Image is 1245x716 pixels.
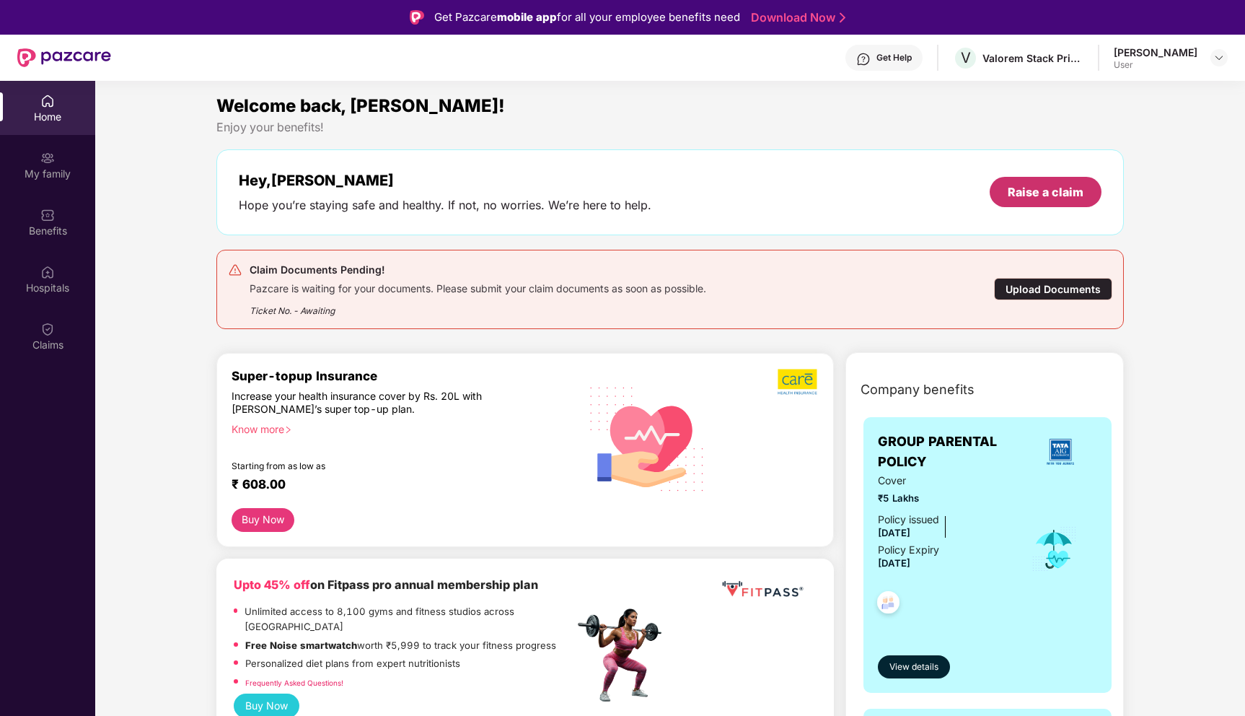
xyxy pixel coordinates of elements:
b: on Fitpass pro annual membership plan [234,577,538,592]
div: Enjoy your benefits! [216,120,1125,135]
div: Get Help [876,52,912,64]
strong: mobile app [497,10,557,24]
div: Starting from as low as [232,460,513,471]
img: fpp.png [573,605,674,706]
div: Raise a claim [1008,184,1083,200]
a: Frequently Asked Questions! [245,678,343,687]
p: Personalized diet plans from expert nutritionists [245,656,460,671]
img: svg+xml;base64,PHN2ZyBpZD0iSG9tZSIgeG1sbnM9Imh0dHA6Ly93d3cudzMub3JnLzIwMDAvc3ZnIiB3aWR0aD0iMjAiIG... [40,94,55,108]
div: Hey, [PERSON_NAME] [239,172,651,189]
span: Welcome back, [PERSON_NAME]! [216,95,505,116]
p: Unlimited access to 8,100 gyms and fitness studios across [GEOGRAPHIC_DATA] [245,604,573,634]
span: Company benefits [861,380,975,400]
div: ₹ 608.00 [232,476,560,494]
div: [PERSON_NAME] [1114,45,1197,59]
div: Ticket No. - Awaiting [250,295,706,318]
img: svg+xml;base64,PHN2ZyB4bWxucz0iaHR0cDovL3d3dy53My5vcmcvMjAwMC9zdmciIHdpZHRoPSI0OC45NDMiIGhlaWdodD... [871,587,906,622]
a: Download Now [751,10,841,25]
div: Claim Documents Pending! [250,261,706,279]
span: GROUP PARENTAL POLICY [878,432,1023,473]
img: svg+xml;base64,PHN2ZyB4bWxucz0iaHR0cDovL3d3dy53My5vcmcvMjAwMC9zdmciIHdpZHRoPSIyNCIgaGVpZ2h0PSIyNC... [228,263,242,277]
div: Policy Expiry [878,542,939,558]
div: Policy issued [878,512,939,528]
button: View details [878,655,950,678]
div: Pazcare is waiting for your documents. Please submit your claim documents as soon as possible. [250,279,706,295]
img: New Pazcare Logo [17,48,111,67]
span: right [284,426,292,434]
img: insurerLogo [1041,432,1080,471]
div: User [1114,59,1197,71]
div: Get Pazcare for all your employee benefits need [434,9,740,26]
span: View details [889,660,938,674]
span: [DATE] [878,557,910,569]
img: Logo [410,10,424,25]
strong: Free Noise smartwatch [245,639,357,651]
div: Super-topup Insurance [232,368,574,383]
div: Know more [232,423,566,433]
img: svg+xml;base64,PHN2ZyBpZD0iSGVscC0zMngzMiIgeG1sbnM9Imh0dHA6Ly93d3cudzMub3JnLzIwMDAvc3ZnIiB3aWR0aD... [856,52,871,66]
button: Buy Now [232,508,294,532]
img: fppp.png [719,576,806,603]
img: svg+xml;base64,PHN2ZyB4bWxucz0iaHR0cDovL3d3dy53My5vcmcvMjAwMC9zdmciIHhtbG5zOnhsaW5rPSJodHRwOi8vd3... [578,368,716,508]
div: Hope you’re staying safe and healthy. If not, no worries. We’re here to help. [239,198,651,213]
span: ₹5 Lakhs [878,491,1011,506]
img: Stroke [840,10,845,25]
div: Upload Documents [994,278,1112,300]
span: [DATE] [878,527,910,538]
img: svg+xml;base64,PHN2ZyBpZD0iSG9zcGl0YWxzIiB4bWxucz0iaHR0cDovL3d3dy53My5vcmcvMjAwMC9zdmciIHdpZHRoPS... [40,265,55,279]
p: worth ₹5,999 to track your fitness progress [245,638,556,653]
img: svg+xml;base64,PHN2ZyBpZD0iQmVuZWZpdHMiIHhtbG5zPSJodHRwOi8vd3d3LnczLm9yZy8yMDAwL3N2ZyIgd2lkdGg9Ij... [40,208,55,222]
div: Valorem Stack Private Limited [982,51,1083,65]
span: Cover [878,473,1011,489]
b: Upto 45% off [234,577,310,592]
img: svg+xml;base64,PHN2ZyB3aWR0aD0iMjAiIGhlaWdodD0iMjAiIHZpZXdCb3g9IjAgMCAyMCAyMCIgZmlsbD0ibm9uZSIgeG... [40,151,55,165]
img: svg+xml;base64,PHN2ZyBpZD0iRHJvcGRvd24tMzJ4MzIiIHhtbG5zPSJodHRwOi8vd3d3LnczLm9yZy8yMDAwL3N2ZyIgd2... [1213,52,1225,64]
img: b5dec4f62d2307b9de63beb79f102df3.png [778,368,819,396]
span: V [961,49,971,66]
div: Increase your health insurance cover by Rs. 20L with [PERSON_NAME]’s super top-up plan. [232,390,512,416]
img: svg+xml;base64,PHN2ZyBpZD0iQ2xhaW0iIHhtbG5zPSJodHRwOi8vd3d3LnczLm9yZy8yMDAwL3N2ZyIgd2lkdGg9IjIwIi... [40,322,55,336]
img: icon [1031,525,1078,573]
